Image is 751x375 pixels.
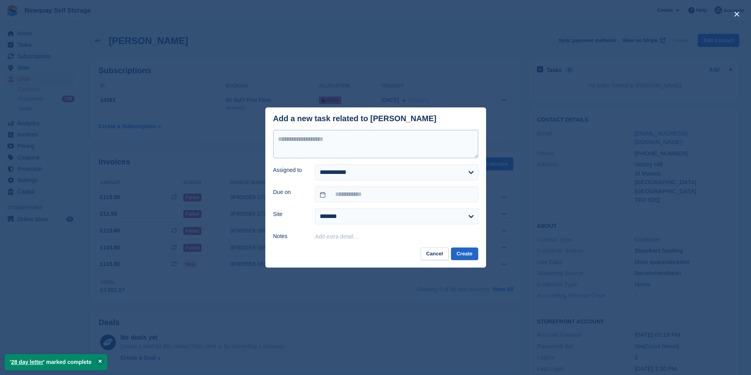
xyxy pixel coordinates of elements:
label: Assigned to [273,166,306,174]
a: 28 day letter [11,359,43,365]
p: ' ' marked complete [5,354,107,370]
label: Notes [273,232,306,240]
div: Add a new task related to [PERSON_NAME] [273,114,437,123]
button: Create [451,248,478,260]
button: Add extra detail… [315,233,359,240]
label: Due on [273,188,306,196]
label: Site [273,210,306,218]
button: Cancel [421,248,449,260]
button: close [731,8,743,20]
